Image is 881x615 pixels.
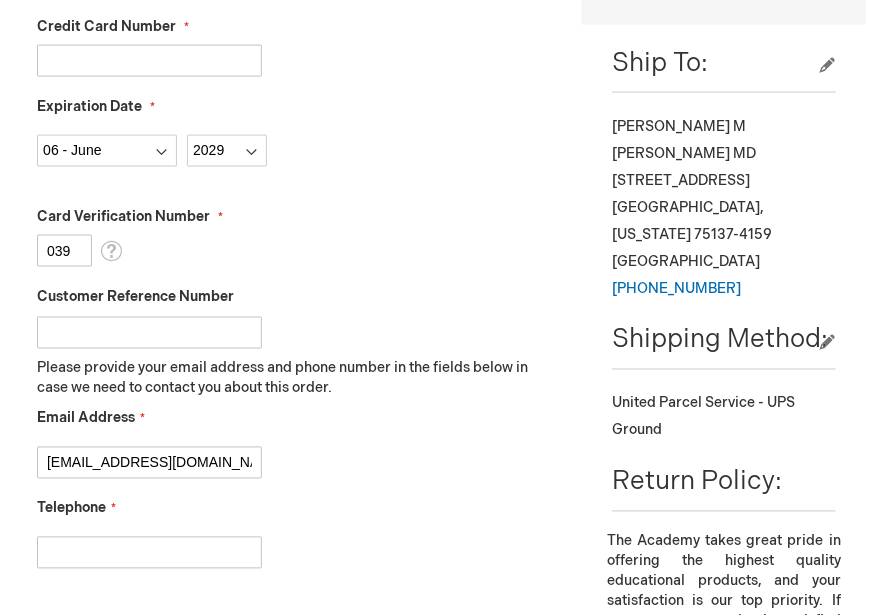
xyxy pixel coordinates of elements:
span: Shipping Method: [612,325,828,356]
input: Credit Card Number [37,45,262,77]
span: Ship To: [612,48,708,79]
span: Credit Card Number [37,18,176,35]
a: [PHONE_NUMBER] [612,280,741,297]
span: Telephone [37,500,106,517]
div: [PERSON_NAME] M [PERSON_NAME] MD [STREET_ADDRESS] [GEOGRAPHIC_DATA] , 75137-4159 [GEOGRAPHIC_DATA] [612,113,836,302]
span: Expiration Date [37,98,142,115]
span: [US_STATE] [612,226,691,243]
span: United Parcel Service - UPS Ground [612,395,795,439]
span: Card Verification Number [37,208,210,225]
span: Return Policy: [612,467,782,498]
span: Customer Reference Number [37,288,234,305]
p: Please provide your email address and phone number in the fields below in case we need to contact... [37,359,552,399]
input: Card Verification Number [37,235,92,267]
span: Email Address [37,410,135,427]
